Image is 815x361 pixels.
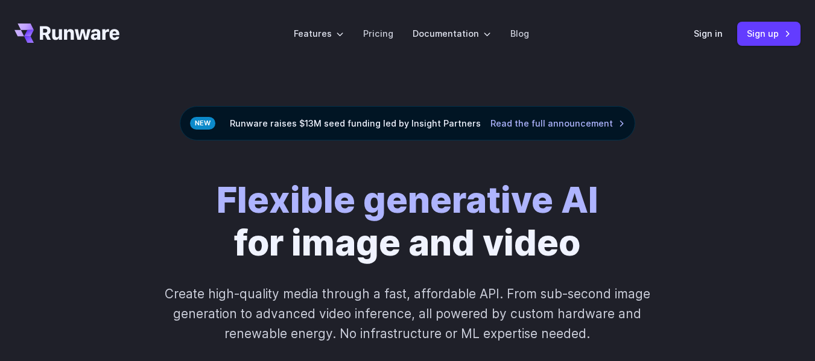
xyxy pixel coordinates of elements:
strong: Flexible generative AI [217,178,598,221]
a: Sign up [737,22,801,45]
a: Read the full announcement [490,116,625,130]
h1: for image and video [217,179,598,265]
a: Pricing [363,27,393,40]
a: Sign in [694,27,723,40]
label: Features [294,27,344,40]
div: Runware raises $13M seed funding led by Insight Partners [180,106,635,140]
p: Create high-quality media through a fast, affordable API. From sub-second image generation to adv... [156,284,659,344]
a: Go to / [14,24,119,43]
label: Documentation [413,27,491,40]
a: Blog [510,27,529,40]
